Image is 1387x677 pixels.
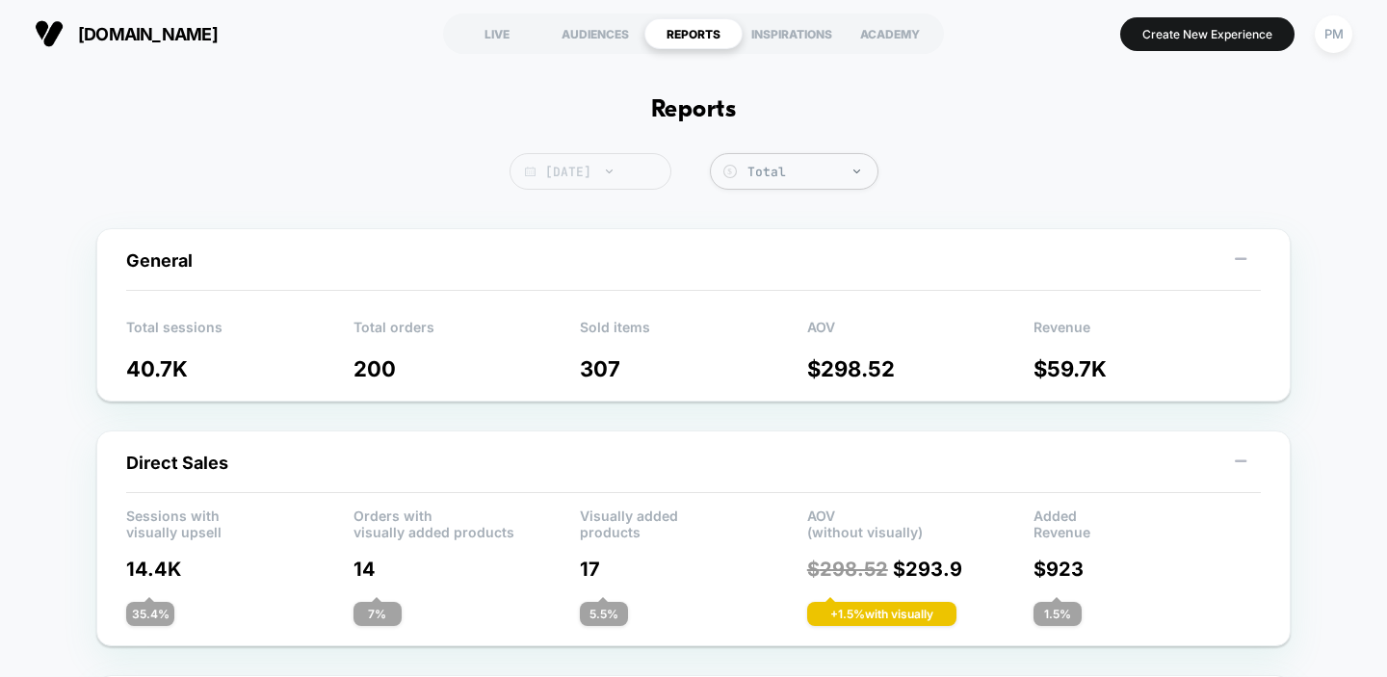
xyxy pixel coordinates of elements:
div: PM [1315,15,1352,53]
div: LIVE [448,18,546,49]
p: 14.4K [126,558,353,581]
div: 35.4 % [126,602,174,626]
p: $ 59.7K [1034,356,1261,381]
p: Orders with visually added products [353,508,581,536]
p: 200 [353,356,581,381]
span: General [126,250,193,271]
p: $ 298.52 [807,356,1034,381]
span: $ 298.52 [807,558,888,581]
p: Sessions with visually upsell [126,508,353,536]
p: Total sessions [126,319,353,348]
p: 40.7K [126,356,353,381]
span: [DATE] [510,153,671,190]
div: 5.5 % [580,602,628,626]
img: calendar [525,167,536,176]
div: ACADEMY [841,18,939,49]
p: $ 923 [1034,558,1261,581]
img: end [853,169,860,173]
div: INSPIRATIONS [743,18,841,49]
div: 1.5 % [1034,602,1082,626]
h1: Reports [651,96,736,124]
p: 17 [580,558,807,581]
p: Total orders [353,319,581,348]
div: 7 % [353,602,402,626]
p: 14 [353,558,581,581]
p: 307 [580,356,807,381]
img: Visually logo [35,19,64,48]
div: REPORTS [644,18,743,49]
button: PM [1309,14,1358,54]
button: [DOMAIN_NAME] [29,18,223,49]
p: Sold items [580,319,807,348]
tspan: $ [727,167,732,176]
button: Create New Experience [1120,17,1295,51]
p: Added Revenue [1034,508,1261,536]
p: Visually added products [580,508,807,536]
span: [DOMAIN_NAME] [78,24,218,44]
p: AOV [807,319,1034,348]
p: Revenue [1034,319,1261,348]
img: end [606,169,613,173]
p: $ 293.9 [807,558,1034,581]
div: + 1.5 % with visually [807,602,956,626]
span: Direct Sales [126,453,228,473]
div: Total [747,164,868,180]
div: AUDIENCES [546,18,644,49]
p: AOV (without visually) [807,508,1034,536]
